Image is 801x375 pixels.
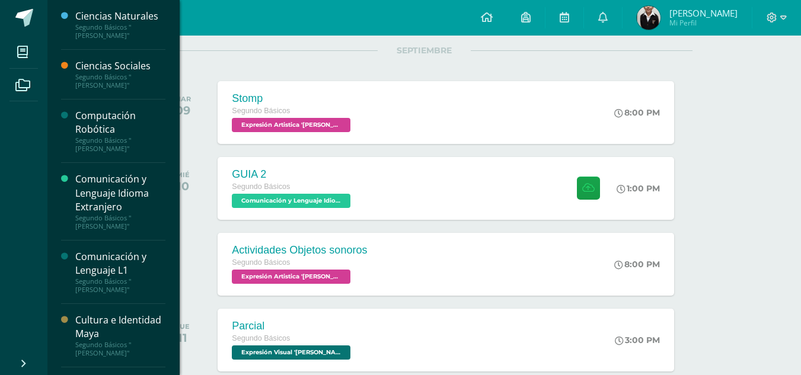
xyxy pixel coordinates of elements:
div: 10 [176,179,190,193]
div: Ciencias Sociales [75,59,165,73]
a: Cultura e Identidad MayaSegundo Básicos "[PERSON_NAME]" [75,313,165,357]
div: 09 [174,103,191,117]
div: MIÉ [176,171,190,179]
div: Stomp [232,92,353,105]
div: Segundo Básicos "[PERSON_NAME]" [75,341,165,357]
span: SEPTIEMBRE [378,45,471,56]
div: Parcial [232,320,353,332]
div: MAR [174,95,191,103]
span: Expresión Artistica 'Newton' [232,118,350,132]
div: Cultura e Identidad Maya [75,313,165,341]
div: JUE [176,322,190,331]
div: Segundo Básicos "[PERSON_NAME]" [75,73,165,89]
div: 8:00 PM [614,259,660,270]
span: Segundo Básicos [232,182,290,191]
div: Segundo Básicos "[PERSON_NAME]" [75,23,165,40]
span: Segundo Básicos [232,334,290,342]
span: Expresión Visual 'Newton' [232,345,350,360]
div: Segundo Básicos "[PERSON_NAME]" [75,136,165,153]
div: Actividades Objetos sonoros [232,244,367,257]
div: 8:00 PM [614,107,660,118]
span: Mi Perfil [669,18,738,28]
a: Comunicación y Lenguaje L1Segundo Básicos "[PERSON_NAME]" [75,250,165,294]
a: Ciencias SocialesSegundo Básicos "[PERSON_NAME]" [75,59,165,89]
span: Comunicación y Lenguaje Idioma Extranjero 'Newton' [232,194,350,208]
span: Expresión Artistica 'Newton' [232,270,350,284]
div: Comunicación y Lenguaje Idioma Extranjero [75,172,165,213]
span: [PERSON_NAME] [669,7,738,19]
div: 3:00 PM [615,335,660,345]
div: 11 [176,331,190,345]
span: Segundo Básicos [232,107,290,115]
img: 9cf054cd8b4c47c5d81df1d9c92c2ae9.png [637,6,660,30]
a: Ciencias NaturalesSegundo Básicos "[PERSON_NAME]" [75,9,165,40]
span: Segundo Básicos [232,258,290,267]
a: Comunicación y Lenguaje Idioma ExtranjeroSegundo Básicos "[PERSON_NAME]" [75,172,165,230]
div: Computación Robótica [75,109,165,136]
div: Comunicación y Lenguaje L1 [75,250,165,277]
div: Ciencias Naturales [75,9,165,23]
div: Segundo Básicos "[PERSON_NAME]" [75,214,165,230]
a: Computación RobóticaSegundo Básicos "[PERSON_NAME]" [75,109,165,153]
div: Segundo Básicos "[PERSON_NAME]" [75,277,165,294]
div: 1:00 PM [617,183,660,194]
div: GUIA 2 [232,168,353,181]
